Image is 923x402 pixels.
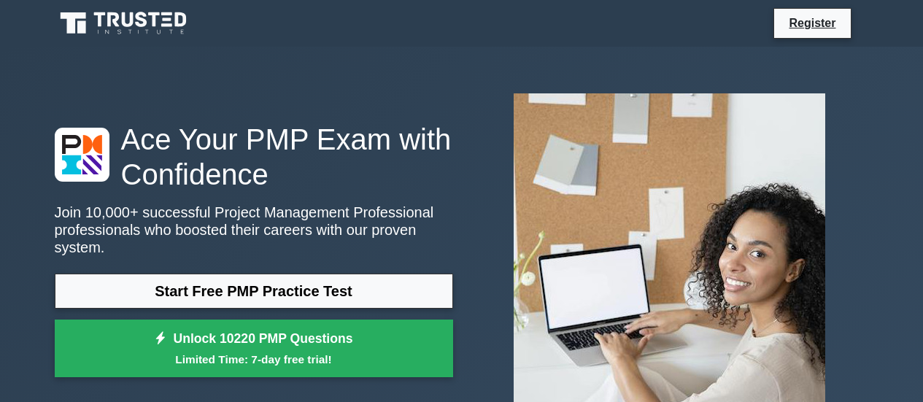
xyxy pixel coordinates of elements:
a: Start Free PMP Practice Test [55,274,453,309]
a: Unlock 10220 PMP QuestionsLimited Time: 7-day free trial! [55,320,453,378]
h1: Ace Your PMP Exam with Confidence [55,122,453,192]
p: Join 10,000+ successful Project Management Professional professionals who boosted their careers w... [55,204,453,256]
a: Register [780,14,844,32]
small: Limited Time: 7-day free trial! [73,351,435,368]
